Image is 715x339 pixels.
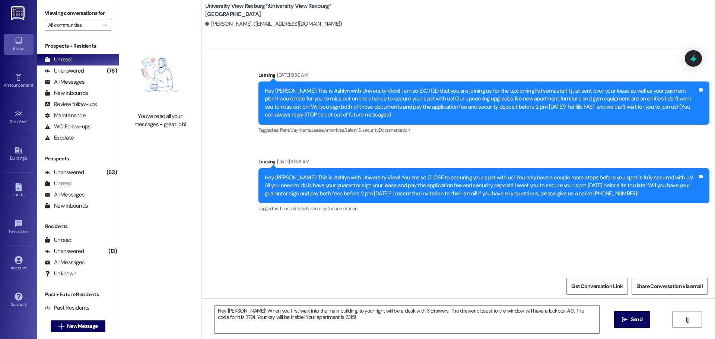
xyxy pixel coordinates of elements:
span: Documentation [326,205,357,212]
div: Prospects + Residents [37,42,119,50]
div: Unread [45,236,71,244]
div: Residents [37,223,119,230]
div: Maintenance [45,112,86,119]
label: Viewing conversations for [45,7,111,19]
div: All Messages [45,259,85,266]
div: Prospects [37,155,119,163]
div: Tagged as: [258,203,709,214]
i:  [103,22,107,28]
a: Leads [4,180,34,201]
div: Escalate [45,134,74,142]
span: Safety & security , [292,205,326,212]
div: Review follow-ups [45,100,97,108]
div: WO Follow-ups [45,123,90,131]
div: Unanswered [45,169,84,176]
a: Buildings [4,144,34,164]
div: Leasing [258,158,709,168]
div: All Messages [45,191,85,199]
div: Unknown [45,270,76,278]
a: Support [4,290,34,310]
div: Past Residents [45,304,90,312]
a: Inbox [4,34,34,54]
div: Leasing [258,71,709,81]
span: Lease , [280,205,292,212]
i:  [58,323,64,329]
div: You've read all your messages - great job! [127,112,193,128]
img: ResiDesk Logo [11,6,26,20]
a: Account [4,254,34,274]
span: Amenities , [324,127,345,133]
a: Templates • [4,217,34,237]
button: New Message [51,320,106,332]
div: [DATE] 10:33 AM [275,158,309,166]
button: Get Conversation Link [566,278,627,295]
div: New Inbounds [45,202,88,210]
span: Documentation [379,127,410,133]
a: Site Visit • [4,108,34,128]
span: • [29,228,30,233]
div: (13) [107,246,119,257]
span: • [27,118,28,123]
div: Tagged as: [258,125,709,135]
i:  [622,317,627,323]
div: Unanswered [45,67,84,75]
div: (76) [105,65,119,77]
div: Hey [PERSON_NAME]! This is Ashlyn with University View! You are so CLOSE to securing your spot wi... [265,174,697,198]
div: Unanswered [45,247,84,255]
span: Lease , [312,127,324,133]
div: New Inbounds [45,89,88,97]
span: Safety & security , [344,127,378,133]
span: Rent/payments , [280,127,312,133]
span: • [33,81,34,87]
div: [DATE] 9:30 AM [275,71,308,79]
div: (63) [105,167,119,178]
div: [PERSON_NAME]. ([EMAIL_ADDRESS][DOMAIN_NAME]) [205,20,342,28]
img: empty-state [127,41,193,109]
input: All communities [48,19,99,31]
textarea: Hey [PERSON_NAME]! When you first walk into the main building, to your right will be a desk with ... [215,306,599,333]
span: Share Conversation via email [636,282,703,290]
div: Unread [45,180,71,188]
div: All Messages [45,78,85,86]
button: Share Conversation via email [632,278,708,295]
div: Hey [PERSON_NAME]! This is Ashlyn with University View! I am so EXCITED that you are joining us f... [265,87,697,119]
div: Unread [45,56,71,64]
span: Send [631,316,642,323]
button: Send [614,311,650,328]
i:  [684,317,690,323]
span: New Message [67,322,98,330]
div: Past + Future Residents [37,291,119,298]
span: Get Conversation Link [571,282,623,290]
b: University View Rexburg*: University View Rexburg* [GEOGRAPHIC_DATA] [205,2,354,18]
